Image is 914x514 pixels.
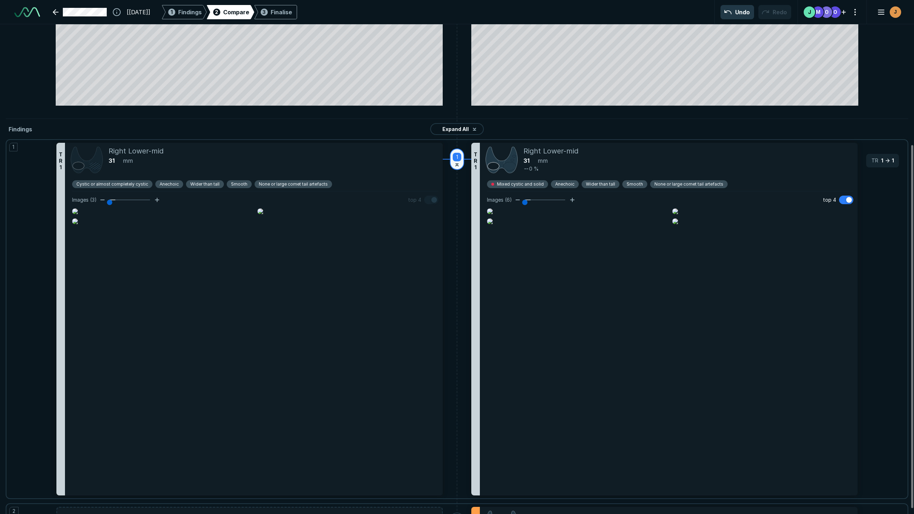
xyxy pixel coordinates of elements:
[474,151,477,171] span: T R 1
[627,181,643,187] span: Smooth
[76,181,148,187] span: Cystic or almost completely cystic
[833,8,837,16] span: O
[160,181,179,187] span: Anechoic
[442,126,469,132] span: Expand All
[6,122,35,136] span: Findings
[12,143,14,151] span: 1
[823,196,836,204] span: top 4
[825,8,829,16] span: O
[215,8,218,16] span: 2
[538,156,548,165] span: mm
[894,8,897,16] span: J
[171,8,173,16] span: 1
[890,6,901,18] div: avatar-name
[829,6,841,18] div: avatar-name
[812,6,824,18] div: avatar-name
[259,181,328,187] span: None or large comet tail artefacts
[758,5,791,19] button: Redo
[109,156,115,165] span: 31
[821,6,832,18] div: avatar-name
[808,8,811,16] span: J
[14,7,40,17] img: See-Mode Logo
[654,181,723,187] span: None or large comet tail artefacts
[109,146,164,156] span: Right Lower-mid
[523,146,578,156] span: Right Lower-mid
[254,5,297,19] div: 3Finalise
[271,8,292,16] div: Finalise
[672,218,853,224] img: bea52910-98d1-498c-bac6-0ed12d90fcc7
[59,151,62,171] span: T R 1
[497,181,544,187] span: Mixed cystic and solid
[487,218,668,224] img: bfd95936-8ea0-4863-b045-046790879d3a
[720,5,754,19] button: Undo
[178,8,202,16] span: Findings
[672,208,853,214] img: f0fc1c50-cca7-4dc9-8049-b2c34c7d63a2
[555,181,574,187] span: Anechoic
[586,181,615,187] span: Wider than tall
[231,181,247,187] span: Smooth
[127,8,150,16] span: [[DATE]]
[523,156,529,165] span: 31
[816,8,820,16] span: M
[257,208,438,214] img: 93e52ee1-fc51-4179-a513-f38a49cfe2cb
[881,157,883,165] span: 1
[162,5,207,19] div: 1Findings
[456,153,458,161] span: 1
[123,156,133,165] span: mm
[223,8,249,16] span: Compare
[72,218,253,224] img: 39986c69-17e0-4ca6-9a7d-92e195155058
[892,157,894,165] span: 1
[529,165,539,173] span: 0 %
[11,4,43,20] a: See-Mode Logo
[487,196,512,204] span: Images (6)
[486,146,518,174] img: 1mLL87jUIAAAAASUVORK5CYII=
[262,8,266,16] span: 3
[71,146,103,174] img: lSR6MbwAAAAASUVORK5CYII=
[72,208,253,214] img: 4f0937d2-744a-4af4-979a-8cdc4e1c48a3
[190,181,220,187] span: Wider than tall
[207,5,254,19] div: 2Compare
[872,157,878,165] span: TR
[804,6,815,18] div: avatar-name
[873,5,903,19] button: avatar-name
[487,208,668,214] img: b604ecad-ee77-46f8-82e4-a06f44c0bb3c
[72,196,97,204] span: Images (3)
